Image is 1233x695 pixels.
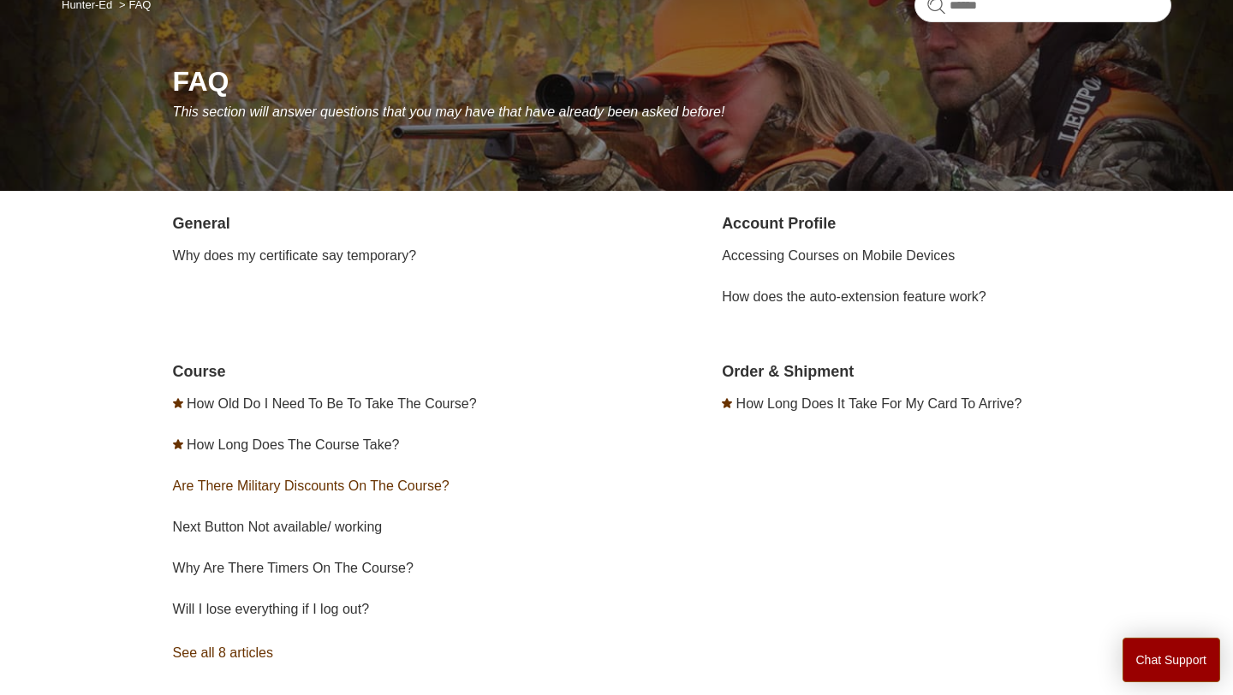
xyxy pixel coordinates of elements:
[722,248,955,263] a: Accessing Courses on Mobile Devices
[173,439,183,449] svg: Promoted article
[187,437,399,452] a: How Long Does The Course Take?
[173,363,226,380] a: Course
[187,396,477,411] a: How Old Do I Need To Be To Take The Course?
[173,630,622,676] a: See all 8 articles
[722,215,836,232] a: Account Profile
[736,396,1022,411] a: How Long Does It Take For My Card To Arrive?
[722,398,732,408] svg: Promoted article
[722,363,854,380] a: Order & Shipment
[173,478,450,493] a: Are There Military Discounts On The Course?
[173,398,183,408] svg: Promoted article
[173,602,369,616] a: Will I lose everything if I log out?
[173,215,230,232] a: General
[173,102,1171,122] p: This section will answer questions that you may have that have already been asked before!
[173,61,1171,102] h1: FAQ
[173,248,417,263] a: Why does my certificate say temporary?
[722,289,986,304] a: How does the auto-extension feature work?
[173,561,414,575] a: Why Are There Timers On The Course?
[1123,638,1221,682] button: Chat Support
[173,520,383,534] a: Next Button Not available/ working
